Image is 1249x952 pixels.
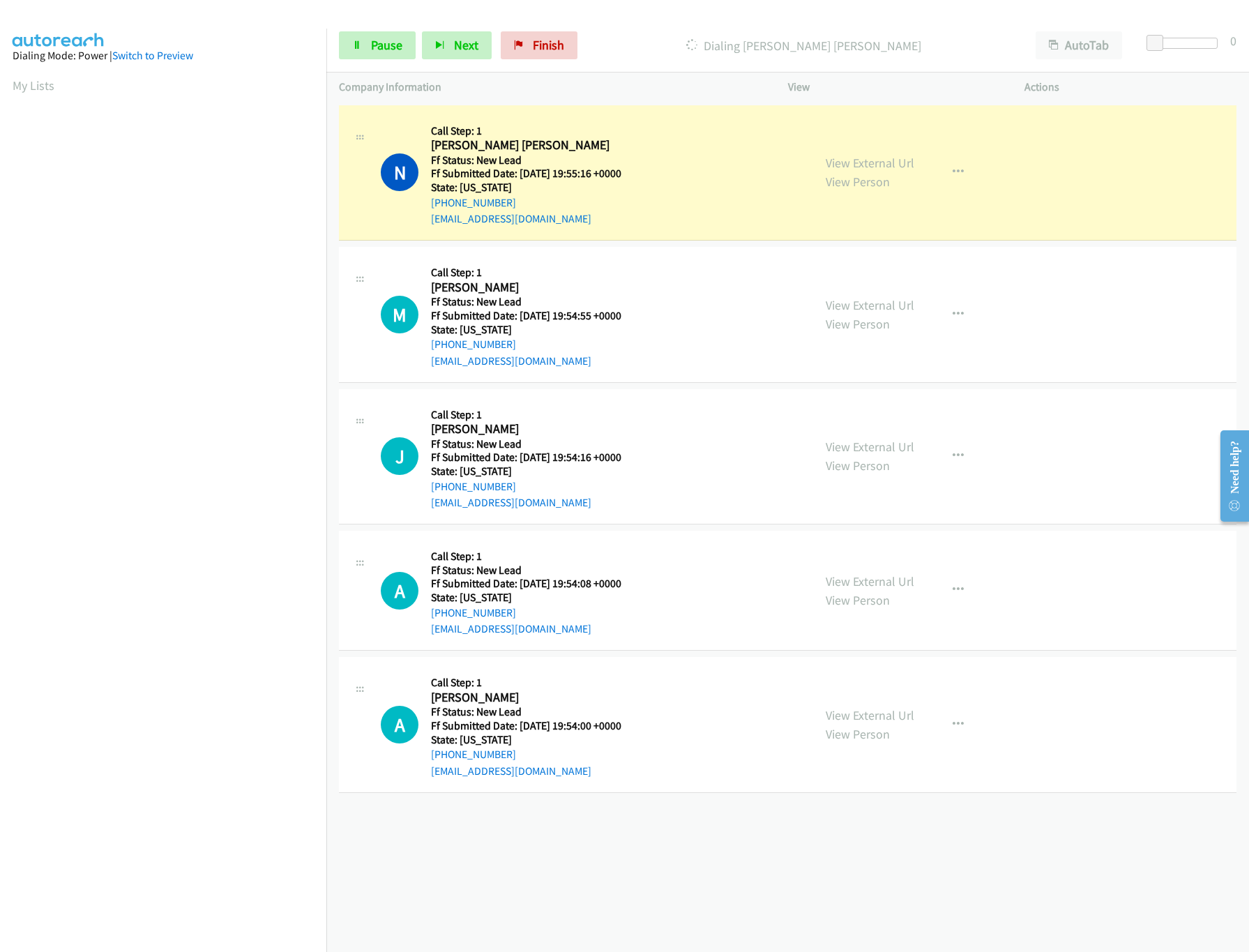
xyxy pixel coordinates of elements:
iframe: Dialpad [13,107,326,770]
iframe: Resource Center [1209,421,1249,531]
a: View Person [826,174,890,190]
button: Next [422,31,492,59]
h1: J [381,437,418,475]
a: [PHONE_NUMBER] [431,338,516,351]
a: [EMAIL_ADDRESS][DOMAIN_NAME] [431,622,591,635]
h5: Ff Status: New Lead [431,295,639,309]
a: View External Url [826,439,914,455]
button: AutoTab [1036,31,1122,59]
p: Actions [1024,79,1236,96]
h5: State: [US_STATE] [431,181,639,195]
p: Company Information [339,79,763,96]
h5: Call Step: 1 [431,266,639,280]
a: [PHONE_NUMBER] [431,196,516,209]
a: View Person [826,592,890,608]
div: The call is yet to be attempted [381,706,418,743]
a: [PHONE_NUMBER] [431,748,516,761]
h1: A [381,706,418,743]
a: [EMAIL_ADDRESS][DOMAIN_NAME] [431,764,591,778]
h5: Ff Status: New Lead [431,153,639,167]
a: Switch to Preview [112,49,193,62]
a: [EMAIL_ADDRESS][DOMAIN_NAME] [431,496,591,509]
h5: State: [US_STATE] [431,733,639,747]
div: 0 [1230,31,1236,50]
h5: Ff Submitted Date: [DATE] 19:54:55 +0000 [431,309,639,323]
a: My Lists [13,77,54,93]
a: Pause [339,31,416,59]
a: [EMAIL_ADDRESS][DOMAIN_NAME] [431,212,591,225]
a: [EMAIL_ADDRESS][DOMAIN_NAME] [431,354,591,368]
h2: [PERSON_NAME] [431,421,639,437]
h5: State: [US_STATE] [431,323,639,337]
h5: Ff Submitted Date: [DATE] 19:55:16 +0000 [431,167,639,181]
div: The call is yet to be attempted [381,296,418,333]
h5: State: [US_STATE] [431,464,639,478]
h2: [PERSON_NAME] [431,690,639,706]
a: [PHONE_NUMBER] [431,606,516,619]
a: View External Url [826,573,914,589]
h5: State: [US_STATE] [431,591,639,605]
a: View Person [826,726,890,742]
span: Pause [371,37,402,53]
h5: Ff Status: New Lead [431,564,639,577]
div: The call is yet to be attempted [381,437,418,475]
h5: Ff Submitted Date: [DATE] 19:54:16 +0000 [431,451,639,464]
h5: Ff Submitted Date: [DATE] 19:54:00 +0000 [431,719,639,733]
h1: A [381,572,418,610]
a: View External Url [826,297,914,313]
h2: [PERSON_NAME] [431,280,639,296]
h5: Ff Submitted Date: [DATE] 19:54:08 +0000 [431,577,639,591]
p: View [788,79,1000,96]
div: Dialing Mode: Power | [13,47,314,64]
h1: N [381,153,418,191]
div: Delay between calls (in seconds) [1153,38,1218,49]
span: Finish [533,37,564,53]
h5: Ff Status: New Lead [431,437,639,451]
h5: Call Step: 1 [431,676,639,690]
a: View External Url [826,707,914,723]
h5: Call Step: 1 [431,124,639,138]
h5: Call Step: 1 [431,550,639,564]
a: View Person [826,458,890,474]
p: Dialing [PERSON_NAME] [PERSON_NAME] [596,36,1010,55]
h1: M [381,296,418,333]
h2: [PERSON_NAME] [PERSON_NAME] [431,137,639,153]
a: View Person [826,316,890,332]
a: Finish [501,31,577,59]
a: View External Url [826,155,914,171]
h5: Ff Status: New Lead [431,705,639,719]
span: Next [454,37,478,53]
div: The call is yet to be attempted [381,572,418,610]
h5: Call Step: 1 [431,408,639,422]
a: [PHONE_NUMBER] [431,480,516,493]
